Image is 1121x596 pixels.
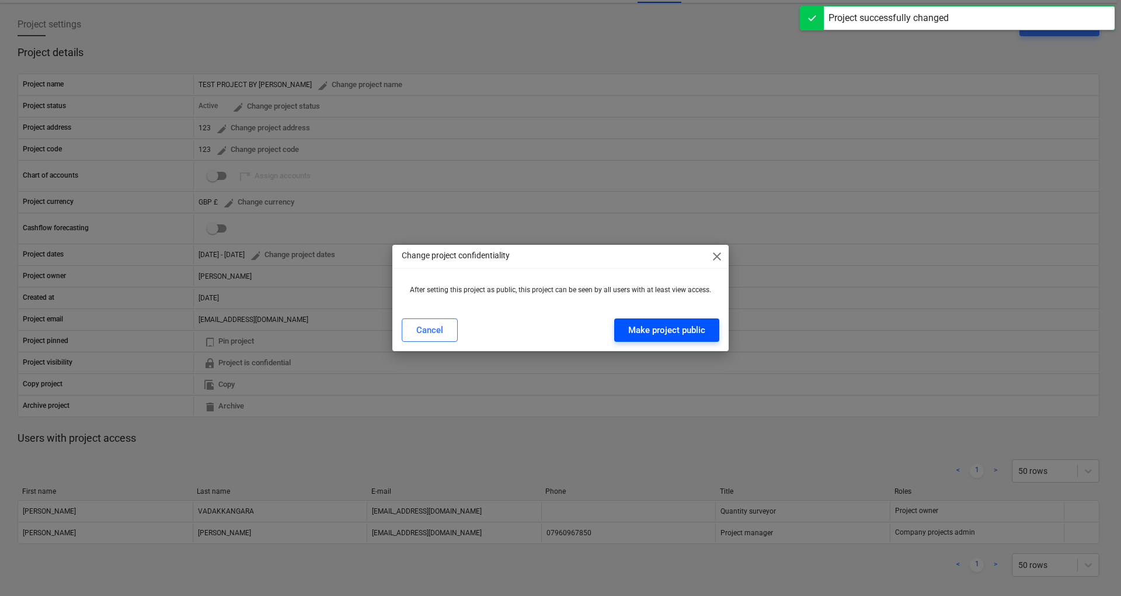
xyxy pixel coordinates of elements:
[402,318,458,342] button: Cancel
[402,250,510,262] p: Change project confidentiality
[628,323,705,338] div: Make project public
[614,318,719,342] button: Make project public
[416,323,443,338] div: Cancel
[710,250,724,264] span: close
[1063,540,1121,596] iframe: Chat Widget
[406,285,715,295] p: After setting this project as public, this project can be seen by all users with at least view ac...
[828,11,949,25] div: Project successfully changed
